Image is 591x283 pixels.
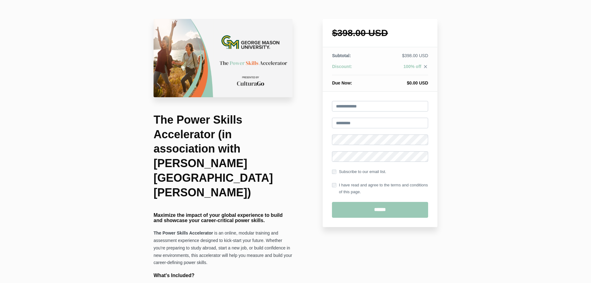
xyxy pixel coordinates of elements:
[332,28,428,38] h1: $398.00 USD
[332,170,336,174] input: Subscribe to our email list.
[407,80,428,85] span: $0.00 USD
[374,52,428,63] td: $398.00 USD
[332,183,336,187] input: I have read and agree to the terms and conditions of this page.
[154,231,213,235] strong: The Power Skills Accelerator
[403,64,421,69] span: 100% off
[423,64,428,69] i: close
[332,168,386,175] label: Subscribe to our email list.
[154,230,293,267] p: is an online, modular training and assessment experience designed to kick-start your future. Whet...
[154,113,293,200] h1: The Power Skills Accelerator (in association with [PERSON_NAME][GEOGRAPHIC_DATA][PERSON_NAME])
[332,182,428,195] label: I have read and agree to the terms and conditions of this page.
[154,273,293,278] h4: What's Included?
[154,19,293,97] img: a3e68b-4460-fe2-a77a-207fc7264441_University_Check_Out_Page_17_.png
[154,212,293,223] h4: Maximize the impact of your global experience to build and showcase your career-critical power sk...
[332,53,351,58] span: Subtotal:
[421,64,428,71] a: close
[332,63,374,75] th: Discount:
[332,75,374,86] th: Due Now:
